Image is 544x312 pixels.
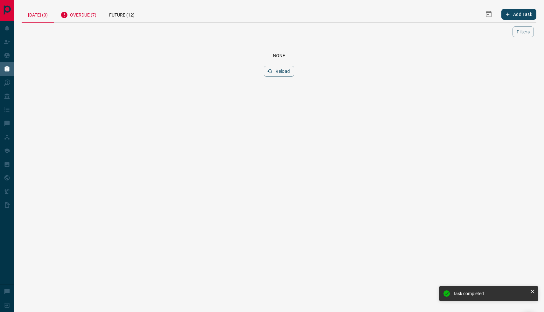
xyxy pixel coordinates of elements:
button: Reload [264,66,294,77]
button: Select Date Range [481,7,496,22]
div: Task completed [453,291,527,296]
div: Future (12) [103,6,141,22]
button: Add Task [501,9,536,20]
div: [DATE] (0) [22,6,54,23]
div: Overdue (7) [54,6,103,22]
button: Filters [513,26,534,37]
div: None [29,53,529,58]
